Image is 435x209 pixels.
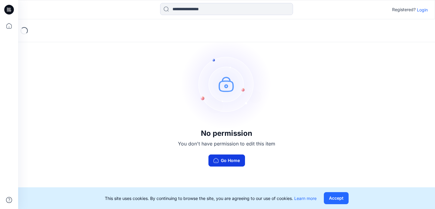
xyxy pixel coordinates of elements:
img: no-perm.svg [181,39,272,129]
h3: No permission [178,129,275,138]
p: Registered? [392,6,416,13]
p: This site uses cookies. By continuing to browse the site, you are agreeing to our use of cookies. [105,195,317,201]
button: Go Home [208,154,245,167]
p: Login [417,7,428,13]
a: Learn more [294,196,317,201]
p: You don't have permission to edit this item [178,140,275,147]
button: Accept [324,192,349,204]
